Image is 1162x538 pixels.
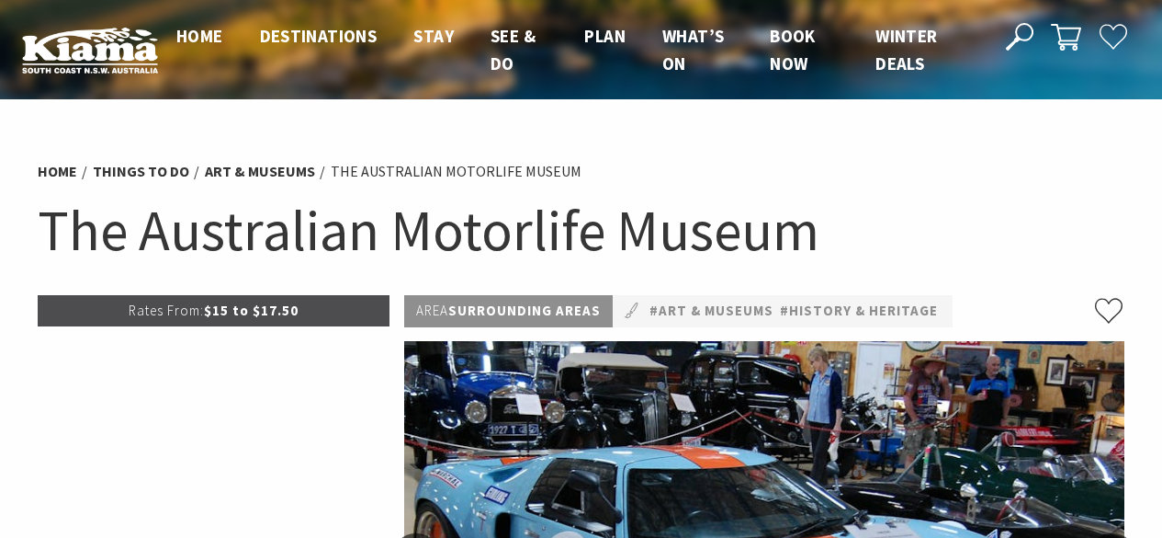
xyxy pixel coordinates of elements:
p: $15 to $17.50 [38,295,390,326]
span: See & Do [491,25,536,74]
a: Art & Museums [205,162,315,181]
a: #Art & Museums [649,300,773,323]
p: Surrounding Areas [404,295,613,327]
span: Plan [584,25,626,47]
span: Book now [770,25,816,74]
span: What’s On [662,25,724,74]
img: Kiama Logo [22,27,158,74]
nav: Main Menu [158,22,985,78]
li: The Australian Motorlife Museum [331,160,581,184]
a: Things To Do [93,162,189,181]
span: Home [176,25,223,47]
span: Area [416,302,448,319]
span: Destinations [260,25,378,47]
span: Stay [413,25,454,47]
span: Rates From: [129,302,204,319]
span: Winter Deals [875,25,937,74]
a: #History & Heritage [780,300,938,323]
a: Home [38,162,77,181]
h1: The Australian Motorlife Museum [38,193,1125,268]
